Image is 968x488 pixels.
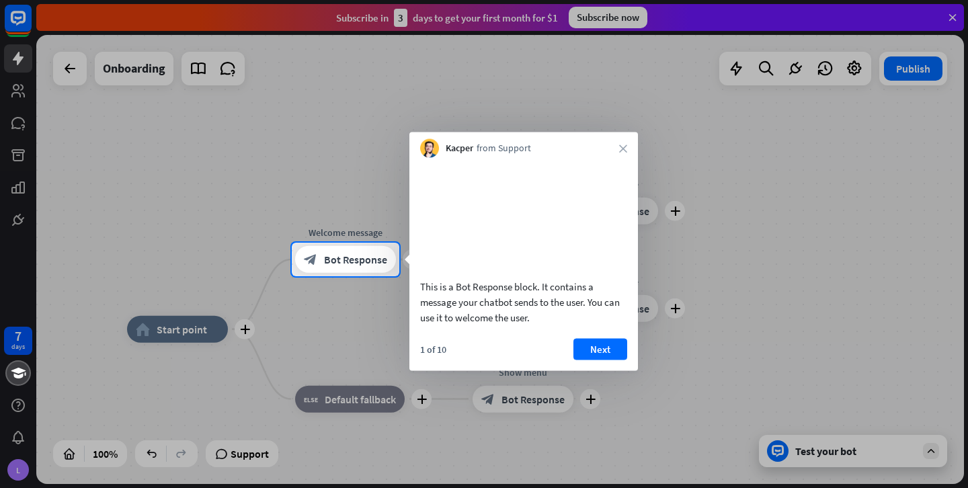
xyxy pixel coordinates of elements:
span: from Support [477,142,531,155]
span: Bot Response [324,253,387,266]
button: Open LiveChat chat widget [11,5,51,46]
div: 1 of 10 [420,343,446,355]
div: This is a Bot Response block. It contains a message your chatbot sends to the user. You can use i... [420,278,627,325]
i: block_bot_response [304,253,317,266]
button: Next [573,338,627,360]
span: Kacper [446,142,473,155]
i: close [619,145,627,153]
